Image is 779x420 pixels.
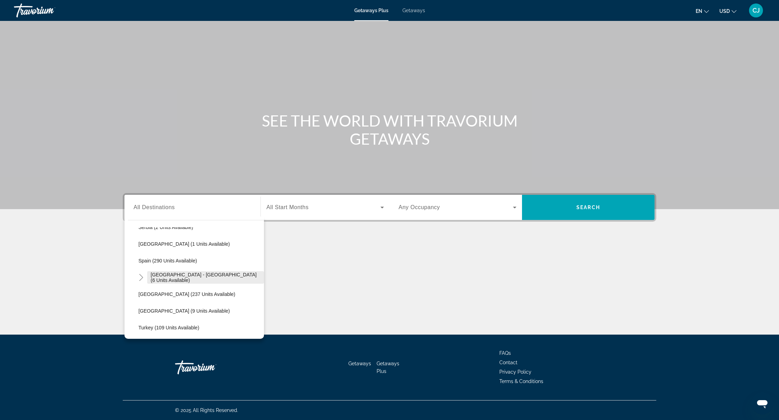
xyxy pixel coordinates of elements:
span: Any Occupancy [399,204,440,210]
button: [GEOGRAPHIC_DATA] (9 units available) [135,305,264,317]
span: CJ [752,7,760,14]
button: [GEOGRAPHIC_DATA] (1 units available) [135,238,264,250]
a: Travorium [175,357,245,378]
button: Search [522,195,655,220]
span: All Destinations [134,204,175,210]
button: Turkey (109 units available) [135,321,264,334]
a: FAQs [499,350,511,356]
iframe: Button to launch messaging window [751,392,773,414]
button: Toggle Spain - Canary Islands (6 units available) [135,272,147,284]
span: Spain (290 units available) [138,258,197,264]
a: Getaways [402,8,425,13]
a: Getaways Plus [377,361,399,374]
span: All Start Months [266,204,309,210]
a: Contact [499,360,517,365]
span: [GEOGRAPHIC_DATA] - [GEOGRAPHIC_DATA] (6 units available) [151,272,260,283]
span: [GEOGRAPHIC_DATA] (237 units available) [138,291,235,297]
button: Change language [696,6,709,16]
a: Getaways [348,361,371,366]
span: en [696,8,702,14]
span: [GEOGRAPHIC_DATA] (1 units available) [138,241,230,247]
a: Terms & Conditions [499,379,543,384]
a: Privacy Policy [499,369,531,375]
span: Turkey (109 units available) [138,325,199,330]
h1: SEE THE WORLD WITH TRAVORIUM GETAWAYS [259,112,520,148]
div: Search widget [124,195,655,220]
button: Serbia (2 units available) [135,221,264,234]
span: USD [719,8,730,14]
button: Spain (290 units available) [135,254,264,267]
a: Getaways Plus [354,8,388,13]
a: Travorium [14,1,84,20]
button: [GEOGRAPHIC_DATA] (237 units available) [135,288,264,300]
span: Serbia (2 units available) [138,224,193,230]
span: Search [576,205,600,210]
button: [GEOGRAPHIC_DATA] - [GEOGRAPHIC_DATA] (6 units available) [147,271,264,284]
button: Change currency [719,6,736,16]
button: User Menu [747,3,765,18]
span: [GEOGRAPHIC_DATA] (9 units available) [138,308,230,314]
span: © 2025 All Rights Reserved. [175,407,238,413]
